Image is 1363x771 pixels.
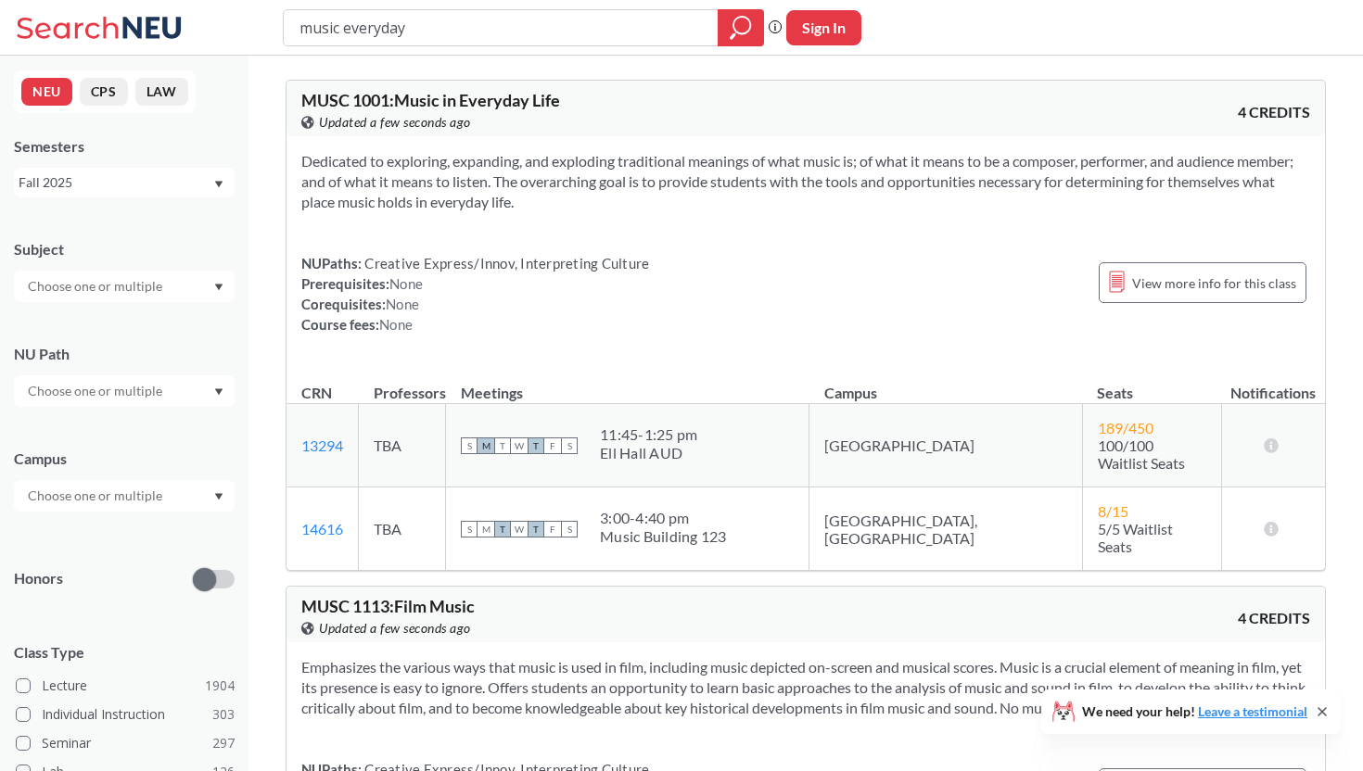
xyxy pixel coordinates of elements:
[301,520,343,537] a: 14616
[359,404,446,487] td: TBA
[494,521,511,537] span: T
[14,239,235,259] div: Subject
[809,487,1083,571] td: [GEOGRAPHIC_DATA], [GEOGRAPHIC_DATA]
[301,151,1310,212] section: Dedicated to exploring, expanding, and exploding traditional meanings of what music is; of what i...
[359,364,446,404] th: Professors
[786,10,861,45] button: Sign In
[561,521,578,537] span: S
[544,521,561,537] span: F
[1098,419,1153,436] span: 189 / 450
[1098,520,1173,555] span: 5/5 Waitlist Seats
[14,449,235,469] div: Campus
[214,493,223,500] svg: Dropdown arrow
[511,521,528,537] span: W
[19,172,212,193] div: Fall 2025
[1238,608,1310,628] span: 4 CREDITS
[16,702,235,727] label: Individual Instruction
[14,168,235,197] div: Fall 2025Dropdown arrow
[809,404,1083,487] td: [GEOGRAPHIC_DATA]
[205,676,235,696] span: 1904
[214,284,223,291] svg: Dropdown arrow
[1098,436,1185,472] span: 100/100 Waitlist Seats
[135,78,188,106] button: LAW
[301,596,475,616] span: MUSC 1113 : Film Music
[461,521,478,537] span: S
[478,521,494,537] span: M
[19,275,174,297] input: Choose one or multiple
[214,388,223,396] svg: Dropdown arrow
[21,78,72,106] button: NEU
[301,383,332,403] div: CRN
[214,181,223,188] svg: Dropdown arrow
[1082,364,1221,404] th: Seats
[16,731,235,755] label: Seminar
[386,296,419,312] span: None
[1198,703,1307,719] a: Leave a testimonial
[14,568,63,589] p: Honors
[1098,502,1128,520] span: 8 / 15
[478,437,494,454] span: M
[301,436,343,454] a: 13294
[301,657,1310,718] section: Emphasizes the various ways that music is used in film, including music depicted on-screen and mu...
[14,344,235,364] div: NU Path
[561,437,578,454] span: S
[461,437,478,454] span: S
[600,527,727,546] div: Music Building 123
[528,437,544,454] span: T
[14,375,235,407] div: Dropdown arrow
[80,78,128,106] button: CPS
[1221,364,1325,404] th: Notifications
[600,509,727,527] div: 3:00 - 4:40 pm
[809,364,1083,404] th: Campus
[379,316,413,333] span: None
[212,704,235,725] span: 303
[362,255,649,272] span: Creative Express/Innov, Interpreting Culture
[600,444,697,462] div: Ell Hall AUD
[389,275,423,292] span: None
[1132,272,1296,295] span: View more info for this class
[301,253,649,335] div: NUPaths: Prerequisites: Corequisites: Course fees:
[446,364,809,404] th: Meetings
[19,380,174,402] input: Choose one or multiple
[14,271,235,302] div: Dropdown arrow
[494,437,511,454] span: T
[298,12,705,44] input: Class, professor, course number, "phrase"
[19,485,174,507] input: Choose one or multiple
[14,642,235,663] span: Class Type
[511,437,528,454] span: W
[14,136,235,157] div: Semesters
[14,480,235,512] div: Dropdown arrow
[319,112,471,133] span: Updated a few seconds ago
[319,618,471,638] span: Updated a few seconds ago
[718,9,764,46] div: magnifying glass
[301,90,560,110] span: MUSC 1001 : Music in Everyday Life
[528,521,544,537] span: T
[359,487,446,571] td: TBA
[730,15,752,41] svg: magnifying glass
[1238,102,1310,122] span: 4 CREDITS
[544,437,561,454] span: F
[600,425,697,444] div: 11:45 - 1:25 pm
[212,733,235,753] span: 297
[16,674,235,698] label: Lecture
[1082,705,1307,718] span: We need your help!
